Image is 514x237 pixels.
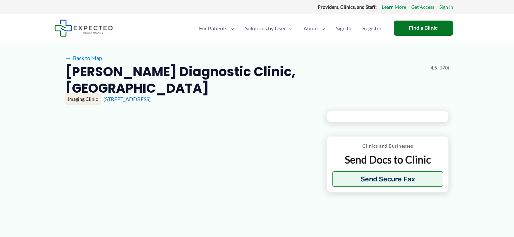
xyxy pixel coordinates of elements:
a: Learn More [382,3,406,11]
img: Expected Healthcare Logo - side, dark font, small [54,20,113,37]
a: Get Access [411,3,434,11]
strong: Providers, Clinics, and Staff: [318,4,377,10]
a: Sign In [439,3,453,11]
span: Register [362,17,382,40]
button: Send Secure Fax [332,171,443,187]
span: (170) [438,63,449,72]
span: 4.5 [431,63,437,72]
div: Imaging Clinic [65,93,101,105]
span: Menu Toggle [286,17,293,40]
span: For Patients [199,17,227,40]
span: ← [65,55,72,61]
a: Find a Clinic [394,21,453,36]
p: Send Docs to Clinic [332,153,443,166]
a: Register [357,17,387,40]
nav: Primary Site Navigation [194,17,387,40]
a: AboutMenu Toggle [298,17,331,40]
span: Menu Toggle [227,17,234,40]
span: Solutions by User [245,17,286,40]
a: Solutions by UserMenu Toggle [240,17,298,40]
h2: [PERSON_NAME] Diagnostic Clinic, [GEOGRAPHIC_DATA] [65,63,425,97]
a: ←Back to Map [65,53,102,63]
a: Sign In [331,17,357,40]
p: Clinics and Businesses [332,142,443,150]
a: [STREET_ADDRESS] [103,96,151,102]
span: About [303,17,318,40]
span: Sign In [336,17,351,40]
a: For PatientsMenu Toggle [194,17,240,40]
span: Menu Toggle [318,17,325,40]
